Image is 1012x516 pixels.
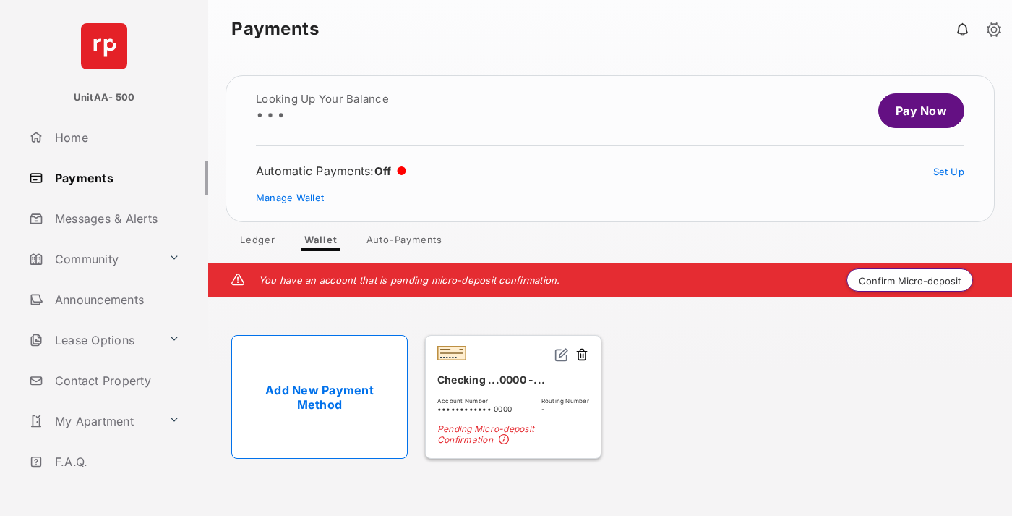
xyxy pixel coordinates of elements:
[541,397,589,405] span: Routing Number
[259,274,560,286] em: You have an account that is pending micro-deposit confirmation.
[231,335,408,459] a: Add New Payment Method
[23,363,208,398] a: Contact Property
[374,164,392,178] span: Off
[355,234,454,251] a: Auto-Payments
[81,23,127,69] img: svg+xml;base64,PHN2ZyB4bWxucz0iaHR0cDovL3d3dy53My5vcmcvMjAwMC9zdmciIHdpZHRoPSI2NCIgaGVpZ2h0PSI2NC...
[256,93,389,105] h2: Looking up your balance
[23,444,208,479] a: F.A.Q.
[23,120,208,155] a: Home
[23,323,163,358] a: Lease Options
[933,166,965,177] a: Set Up
[437,405,512,413] span: •••••••••••• 0000
[23,282,208,317] a: Announcements
[228,234,287,251] a: Ledger
[23,161,208,195] a: Payments
[74,90,135,105] p: UnitAA- 500
[23,404,163,439] a: My Apartment
[437,423,589,447] span: Pending Micro-deposit Confirmation
[846,268,973,292] button: Confirm Micro-deposit
[293,234,349,251] a: Wallet
[256,192,324,203] a: Manage Wallet
[256,164,406,178] div: Automatic Payments :
[23,242,163,276] a: Community
[437,368,589,392] div: Checking ...0000 -...
[23,201,208,236] a: Messages & Alerts
[231,20,319,38] strong: Payments
[437,397,512,405] span: Account Number
[554,347,569,362] img: svg+xml;base64,PHN2ZyB2aWV3Qm94PSIwIDAgMjQgMjQiIHdpZHRoPSIxNiIgaGVpZ2h0PSIxNiIgZmlsbD0ibm9uZSIgeG...
[541,405,589,413] span: -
